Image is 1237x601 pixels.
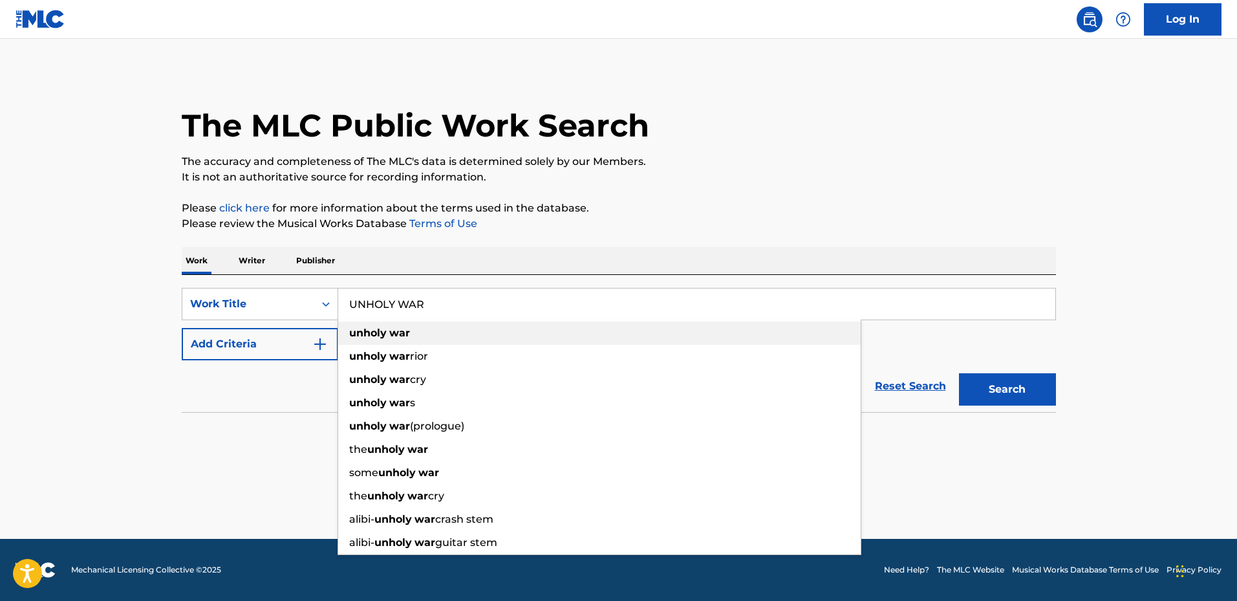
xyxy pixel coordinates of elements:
p: Please for more information about the terms used in the database. [182,201,1056,216]
strong: war [407,443,428,455]
div: Arrastar [1176,552,1184,591]
p: Please review the Musical Works Database [182,216,1056,232]
strong: unholy [367,490,405,502]
img: MLC Logo [16,10,65,28]
a: Log In [1144,3,1221,36]
span: the [349,443,367,455]
div: Help [1110,6,1136,32]
strong: unholy [374,536,412,549]
span: Mechanical Licensing Collective © 2025 [71,564,221,576]
img: 9d2ae6d4665cec9f34b9.svg [312,336,328,352]
img: search [1082,12,1097,27]
strong: unholy [349,373,387,386]
a: Privacy Policy [1167,564,1221,576]
span: some [349,466,378,479]
strong: unholy [349,397,387,409]
strong: war [418,466,439,479]
button: Search [959,373,1056,406]
span: the [349,490,367,502]
strong: war [407,490,428,502]
p: The accuracy and completeness of The MLC's data is determined solely by our Members. [182,154,1056,169]
img: logo [16,562,56,578]
h1: The MLC Public Work Search [182,106,649,145]
span: alibi- [349,536,374,549]
strong: war [389,327,410,339]
strong: unholy [349,420,387,432]
strong: war [414,513,435,525]
div: Work Title [190,296,307,312]
a: Terms of Use [407,217,477,230]
a: The MLC Website [937,564,1004,576]
strong: war [389,350,410,362]
p: Work [182,247,211,274]
a: Need Help? [884,564,929,576]
img: help [1115,12,1131,27]
a: Reset Search [868,372,952,400]
p: Publisher [292,247,339,274]
strong: unholy [367,443,405,455]
span: guitar stem [435,536,497,549]
span: s [410,397,415,409]
strong: unholy [374,513,412,525]
iframe: Chat Widget [1172,539,1237,601]
span: cry [410,373,426,386]
p: Writer [235,247,269,274]
a: Public Search [1077,6,1103,32]
a: click here [219,202,270,214]
form: Search Form [182,288,1056,412]
span: crash stem [435,513,493,525]
strong: unholy [349,327,387,339]
strong: unholy [349,350,387,362]
strong: unholy [378,466,416,479]
a: Musical Works Database Terms of Use [1012,564,1159,576]
span: alibi- [349,513,374,525]
span: rior [410,350,428,362]
span: (prologue) [410,420,464,432]
strong: war [389,397,410,409]
div: Widget de chat [1172,539,1237,601]
p: It is not an authoritative source for recording information. [182,169,1056,185]
strong: war [414,536,435,549]
button: Add Criteria [182,328,338,360]
strong: war [389,373,410,386]
strong: war [389,420,410,432]
span: cry [428,490,444,502]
